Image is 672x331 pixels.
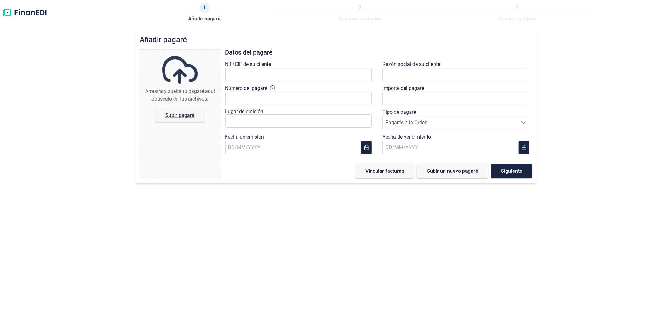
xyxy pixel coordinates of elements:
label: Número del pagaré [225,84,267,92]
button: Subir un nuevo pagaré [417,164,488,178]
input: DD/MM/YYYY [382,141,518,154]
span: Vincular facturas [365,169,404,173]
button: Vincular facturas [355,164,414,178]
span: Siguiente [501,169,522,173]
input: DD/MM/YYYY [225,141,361,154]
h2: Añadir pagaré [140,35,533,44]
label: Fecha de vencimiento [382,133,431,141]
span: Añadir pagaré [188,15,221,23]
label: Lugar de emisión [225,108,264,114]
a: 1Añadir pagaré [188,3,221,23]
label: Razón social de su cliente [382,61,440,68]
span: Subir un nuevo pagaré [427,169,478,173]
span: Pagarés a la Orden [383,116,517,129]
button: Choose Date [361,141,372,154]
span: 1 [199,3,210,13]
label: NIF/CIF de su cliente [225,61,271,68]
label: Fecha de emisión [225,133,264,141]
label: Tipo de pagaré [382,108,416,116]
img: Logo de aplicación [3,3,47,23]
button: Siguiente [491,164,532,178]
label: Importe del pagaré [382,84,424,92]
button: Choose Date [519,141,530,154]
h3: Datos del pagaré [225,49,533,55]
